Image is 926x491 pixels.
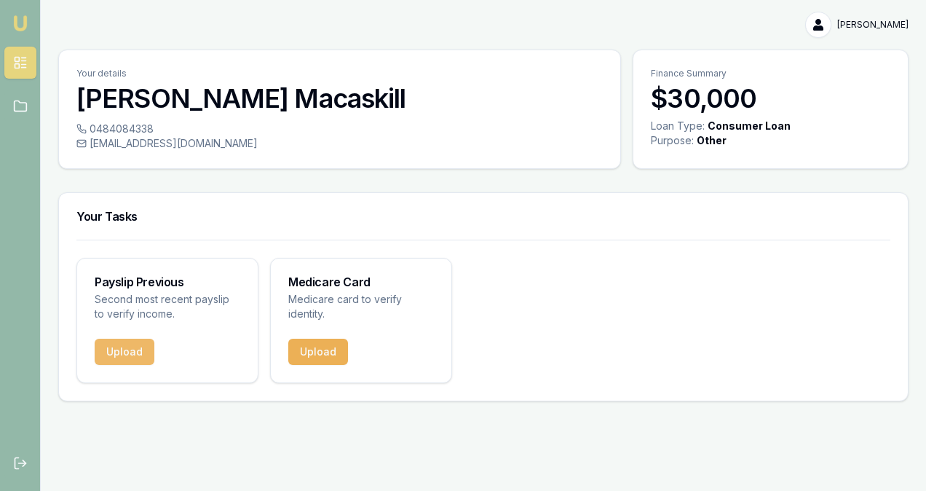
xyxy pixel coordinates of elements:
div: Purpose: [651,133,694,148]
h3: Your Tasks [76,211,890,222]
span: 0484084338 [90,122,154,136]
button: Upload [95,339,154,365]
div: Consumer Loan [708,119,791,133]
h3: Medicare Card [288,276,434,288]
p: Second most recent payslip to verify income. [95,292,240,321]
div: Other [697,133,727,148]
h3: [PERSON_NAME] Macaskill [76,84,603,113]
p: Your details [76,68,603,79]
span: [EMAIL_ADDRESS][DOMAIN_NAME] [90,136,258,151]
span: [PERSON_NAME] [837,19,909,31]
p: Medicare card to verify identity. [288,292,434,321]
p: Finance Summary [651,68,890,79]
h3: Payslip Previous [95,276,240,288]
img: emu-icon-u.png [12,15,29,32]
h3: $30,000 [651,84,890,113]
div: Loan Type: [651,119,705,133]
button: Upload [288,339,348,365]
